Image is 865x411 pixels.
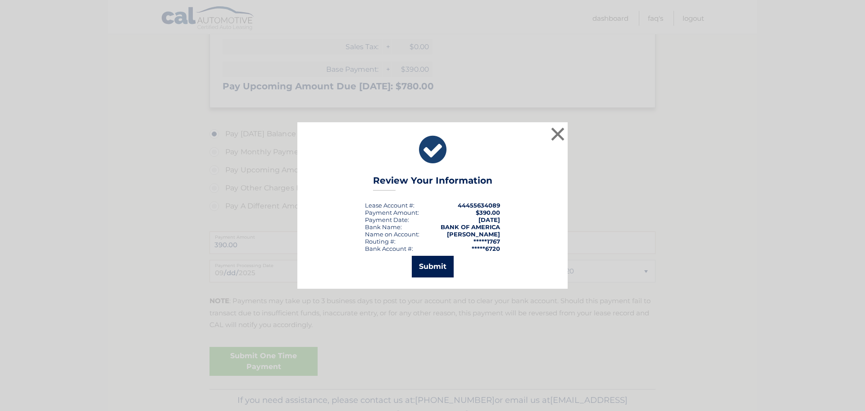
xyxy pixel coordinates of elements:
[476,209,500,216] span: $390.00
[478,216,500,223] span: [DATE]
[365,216,408,223] span: Payment Date
[365,245,413,252] div: Bank Account #:
[365,238,396,245] div: Routing #:
[365,216,409,223] div: :
[441,223,500,231] strong: BANK OF AMERICA
[365,223,402,231] div: Bank Name:
[365,231,419,238] div: Name on Account:
[365,202,414,209] div: Lease Account #:
[447,231,500,238] strong: [PERSON_NAME]
[373,175,492,191] h3: Review Your Information
[549,125,567,143] button: ×
[458,202,500,209] strong: 44455634089
[365,209,419,216] div: Payment Amount:
[412,256,454,277] button: Submit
